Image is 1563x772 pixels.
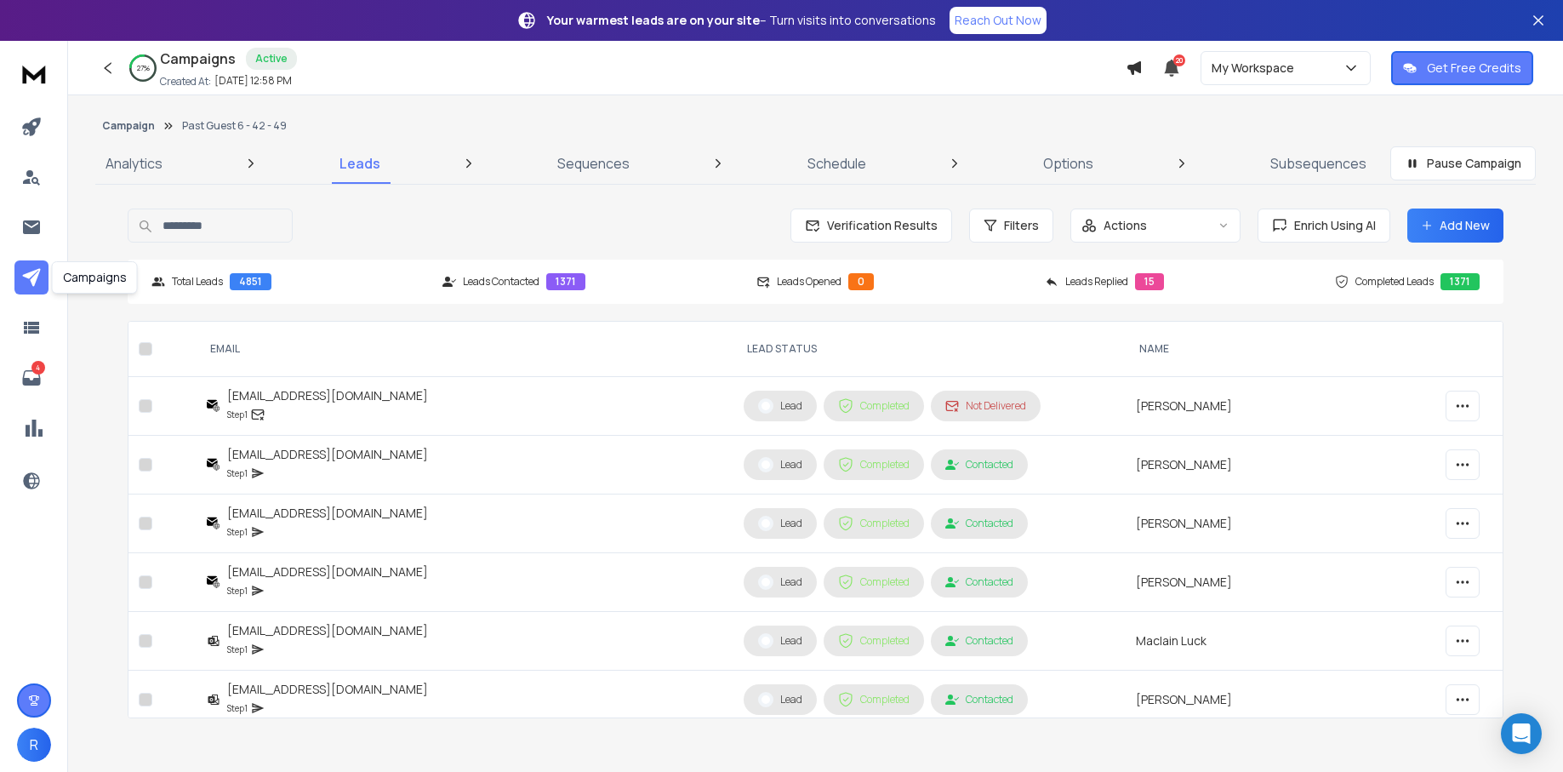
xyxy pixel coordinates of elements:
[546,273,585,290] div: 1371
[945,693,1013,706] div: Contacted
[758,457,802,472] div: Lead
[1043,153,1093,174] p: Options
[1126,436,1435,495] td: [PERSON_NAME]
[1126,671,1435,729] td: [PERSON_NAME]
[945,634,1013,648] div: Contacted
[1440,273,1480,290] div: 1371
[969,209,1053,243] button: Filters
[14,361,48,395] a: 4
[838,633,910,649] div: Completed
[1126,495,1435,553] td: [PERSON_NAME]
[547,12,760,28] strong: Your warmest leads are on your site
[797,143,876,184] a: Schedule
[1033,143,1104,184] a: Options
[227,700,248,717] p: Step 1
[1173,54,1185,66] span: 20
[227,446,428,463] div: [EMAIL_ADDRESS][DOMAIN_NAME]
[838,692,910,707] div: Completed
[1407,209,1503,243] button: Add New
[1126,377,1435,436] td: [PERSON_NAME]
[1004,217,1039,234] span: Filters
[160,75,211,89] p: Created At:
[777,275,841,289] p: Leads Opened
[547,12,936,29] p: – Turn visits into conversations
[214,74,292,88] p: [DATE] 12:58 PM
[945,458,1013,472] div: Contacted
[227,563,428,580] div: [EMAIL_ADDRESS][DOMAIN_NAME]
[1135,273,1164,290] div: 15
[838,516,910,531] div: Completed
[227,582,248,599] p: Step 1
[1258,209,1390,243] button: Enrich Using AI
[807,153,866,174] p: Schedule
[955,12,1041,29] p: Reach Out Now
[950,7,1047,34] a: Reach Out Now
[1390,146,1536,180] button: Pause Campaign
[758,516,802,531] div: Lead
[182,119,287,133] p: Past Guest 6 - 42 - 49
[820,217,938,234] span: Verification Results
[339,153,380,174] p: Leads
[106,153,163,174] p: Analytics
[172,275,223,289] p: Total Leads
[1212,60,1301,77] p: My Workspace
[160,49,236,69] h1: Campaigns
[758,633,802,649] div: Lead
[102,119,155,133] button: Campaign
[1287,217,1376,234] span: Enrich Using AI
[329,143,391,184] a: Leads
[758,575,802,590] div: Lead
[227,641,248,658] p: Step 1
[1501,713,1542,754] div: Open Intercom Messenger
[1104,217,1147,234] p: Actions
[31,361,45,375] p: 4
[1427,60,1521,77] p: Get Free Credits
[1126,612,1435,671] td: Maclain Luck
[1391,51,1533,85] button: Get Free Credits
[838,575,910,590] div: Completed
[790,209,952,243] button: Verification Results
[945,517,1013,530] div: Contacted
[227,523,248,540] p: Step 1
[95,143,173,184] a: Analytics
[17,728,51,762] button: R
[227,465,248,482] p: Step 1
[197,322,733,377] th: EMAIL
[227,406,248,423] p: Step 1
[758,398,802,414] div: Lead
[1270,153,1366,174] p: Subsequences
[945,575,1013,589] div: Contacted
[17,58,51,89] img: logo
[52,261,138,294] div: Campaigns
[557,153,630,174] p: Sequences
[848,273,874,290] div: 0
[1260,143,1377,184] a: Subsequences
[838,398,910,414] div: Completed
[246,48,297,70] div: Active
[137,63,150,73] p: 27 %
[230,273,271,290] div: 4851
[838,457,910,472] div: Completed
[463,275,539,289] p: Leads Contacted
[733,322,1126,377] th: LEAD STATUS
[547,143,640,184] a: Sequences
[1355,275,1434,289] p: Completed Leads
[227,622,428,639] div: [EMAIL_ADDRESS][DOMAIN_NAME]
[1126,553,1435,612] td: [PERSON_NAME]
[227,681,428,698] div: [EMAIL_ADDRESS][DOMAIN_NAME]
[227,387,428,404] div: [EMAIL_ADDRESS][DOMAIN_NAME]
[1126,322,1435,377] th: NAME
[758,692,802,707] div: Lead
[227,505,428,522] div: [EMAIL_ADDRESS][DOMAIN_NAME]
[1065,275,1128,289] p: Leads Replied
[945,399,1026,413] div: Not Delivered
